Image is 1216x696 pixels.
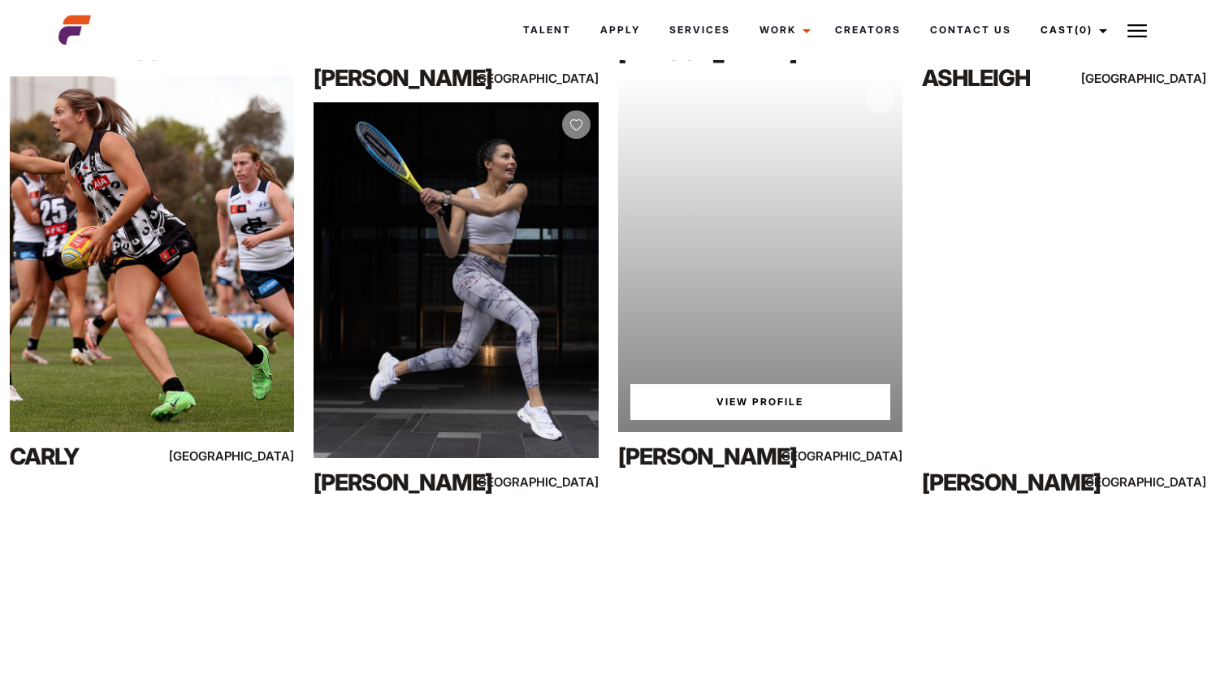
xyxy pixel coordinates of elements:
div: [GEOGRAPHIC_DATA] [1121,68,1206,89]
a: Apply [586,8,655,52]
img: Burger icon [1127,21,1147,41]
div: [GEOGRAPHIC_DATA] [817,446,902,466]
div: Carly [10,440,180,473]
div: [GEOGRAPHIC_DATA] [209,446,294,466]
span: (0) [1075,24,1093,36]
a: Cast(0) [1026,8,1117,52]
div: [PERSON_NAME] [314,466,484,499]
a: Talent [508,8,586,52]
div: [PERSON_NAME] [618,440,789,473]
a: Contact Us [915,8,1026,52]
div: [PERSON_NAME] [314,62,484,94]
div: [GEOGRAPHIC_DATA] [1121,472,1206,492]
a: Services [655,8,745,52]
a: Work [745,8,820,52]
div: Ashleigh [922,62,1093,94]
img: cropped-aefm-brand-fav-22-square.png [58,14,91,46]
div: [PERSON_NAME] [922,466,1093,499]
div: [GEOGRAPHIC_DATA] [513,68,598,89]
a: View Georgie Bow'sProfile [630,384,890,420]
a: Creators [820,8,915,52]
div: [GEOGRAPHIC_DATA] [513,472,598,492]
